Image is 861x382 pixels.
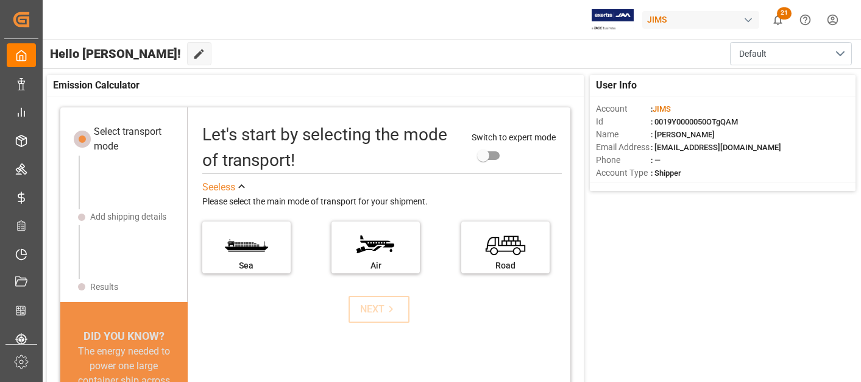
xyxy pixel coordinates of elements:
span: Name [596,128,651,141]
span: Phone [596,154,651,167]
span: Email Address [596,141,651,154]
button: show 21 new notifications [764,6,792,34]
button: open menu [730,42,852,65]
button: JIMS [642,8,764,31]
span: User Info [596,78,637,93]
span: : Shipper [651,168,681,178]
span: : — [651,156,661,165]
div: Results [90,281,118,294]
div: Road [467,259,544,272]
div: Please select the main mode of transport for your shipment. [202,195,562,209]
span: Default [739,48,767,60]
span: : [651,104,671,114]
div: Sea [208,259,285,272]
span: Account Type [596,167,651,179]
div: Let's start by selecting the mode of transport! [202,122,459,173]
div: Air [338,259,414,272]
span: 21 [777,7,792,20]
span: JIMS [653,104,671,114]
span: Switch to expert mode [472,132,556,142]
span: Id [596,115,651,128]
span: : [EMAIL_ADDRESS][DOMAIN_NAME] [651,143,781,152]
div: Select transport mode [94,124,179,154]
span: Emission Calculator [53,78,140,93]
div: DID YOU KNOW? [60,328,188,344]
div: JIMS [642,11,759,29]
button: NEXT [349,296,409,323]
div: See less [202,180,235,195]
span: : [PERSON_NAME] [651,130,715,139]
div: NEXT [360,302,397,317]
div: Add shipping details [90,211,166,223]
button: Help Center [792,6,819,34]
img: Exertis%20JAM%20-%20Email%20Logo.jpg_1722504956.jpg [592,9,634,31]
span: Account [596,103,651,115]
span: : 0019Y0000050OTgQAM [651,117,738,126]
span: Hello [PERSON_NAME]! [50,42,181,65]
